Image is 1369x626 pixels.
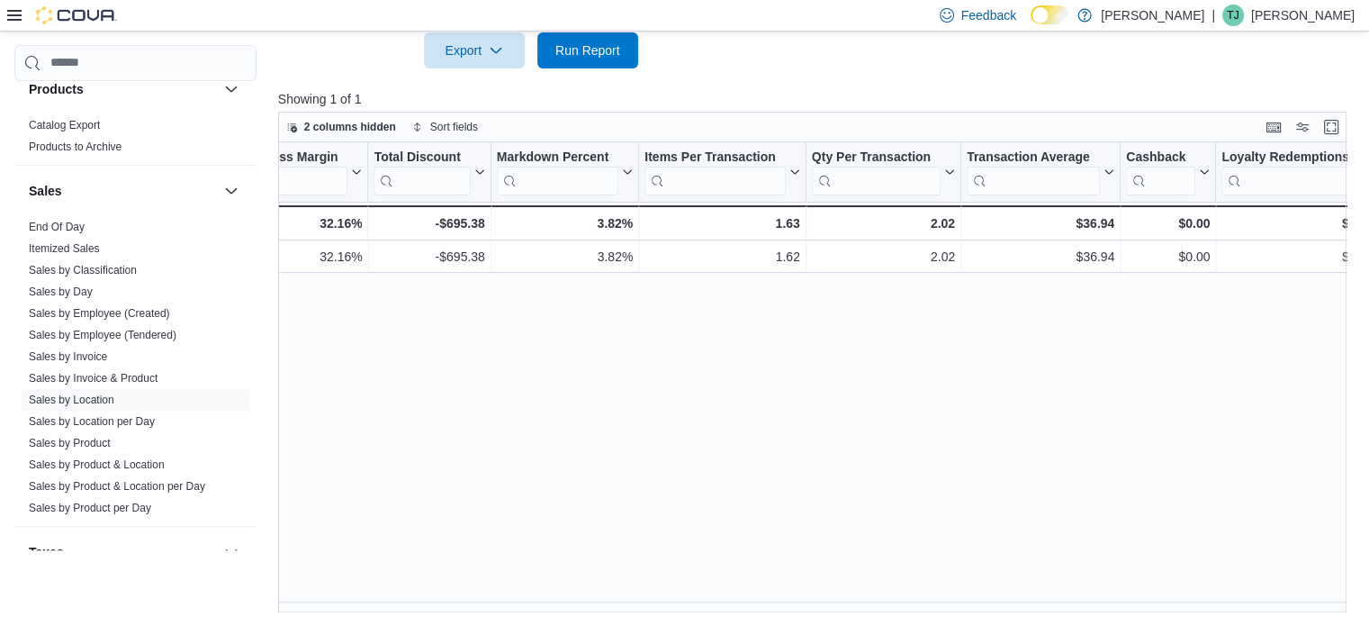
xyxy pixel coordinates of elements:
p: | [1211,5,1215,26]
span: TJ [1227,5,1238,26]
a: Sales by Invoice & Product [29,372,158,385]
button: 2 columns hidden [279,116,403,138]
img: Cova [36,6,117,24]
span: Run Report [555,41,620,59]
button: Enter fullscreen [1320,116,1342,138]
h3: Taxes [29,543,64,561]
span: End Of Day [29,220,85,234]
div: TJ Jacobs [1222,5,1244,26]
a: Sales by Employee (Tendered) [29,329,176,341]
span: Sales by Invoice [29,349,107,364]
button: Sort fields [405,116,485,138]
button: Products [221,78,242,100]
a: Sales by Classification [29,264,137,277]
span: Sales by Invoice & Product [29,371,158,386]
button: Display options [1292,116,1313,138]
div: 2.02 [811,213,954,234]
a: Sales by Product per Day [29,502,151,514]
span: Catalog Export [29,118,100,132]
div: Sales [14,216,257,526]
a: Sales by Employee (Created) [29,307,170,320]
a: Itemized Sales [29,242,100,255]
a: Sales by Product & Location per Day [29,480,205,493]
a: Sales by Invoice [29,350,107,363]
p: [PERSON_NAME] [1251,5,1355,26]
button: Run Report [537,32,638,68]
span: Sales by Employee (Tendered) [29,328,176,342]
span: Sales by Employee (Created) [29,306,170,321]
span: Sales by Product [29,436,111,450]
a: Sales by Product & Location [29,458,165,471]
a: Sales by Location [29,394,114,406]
a: Sales by Day [29,286,93,298]
button: Keyboard shortcuts [1263,116,1284,138]
span: Sales by Product per Day [29,501,151,515]
span: Itemized Sales [29,241,100,256]
a: End Of Day [29,221,85,233]
span: Sales by Classification [29,263,137,277]
h3: Products [29,80,84,98]
span: Export [435,32,514,68]
p: [PERSON_NAME] [1101,5,1204,26]
div: Products [14,114,257,165]
button: Sales [221,180,242,202]
span: Sales by Location per Day [29,414,155,429]
input: Dark Mode [1031,5,1068,24]
button: Taxes [221,541,242,563]
a: Sales by Product [29,437,111,449]
p: Showing 1 of 1 [278,90,1357,108]
div: $0.00 [1126,213,1210,234]
span: Feedback [961,6,1016,24]
span: Products to Archive [29,140,122,154]
div: -$695.38 [374,213,484,234]
div: 3.82% [496,213,632,234]
span: Sales by Day [29,285,93,299]
a: Sales by Location per Day [29,415,155,428]
span: Sales by Product & Location [29,458,165,472]
h3: Sales [29,182,62,200]
span: Sales by Location [29,393,114,407]
a: Products to Archive [29,141,122,153]
div: 1.63 [644,213,800,234]
div: 32.16% [257,213,362,234]
span: Dark Mode [1031,24,1031,25]
button: Products [29,80,217,98]
span: Sales by Product & Location per Day [29,479,205,494]
button: Sales [29,182,217,200]
a: Catalog Export [29,119,100,132]
span: Sort fields [430,120,478,134]
button: Export [424,32,525,68]
button: Taxes [29,543,217,561]
span: 2 columns hidden [304,120,396,134]
div: $36.94 [967,213,1114,234]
